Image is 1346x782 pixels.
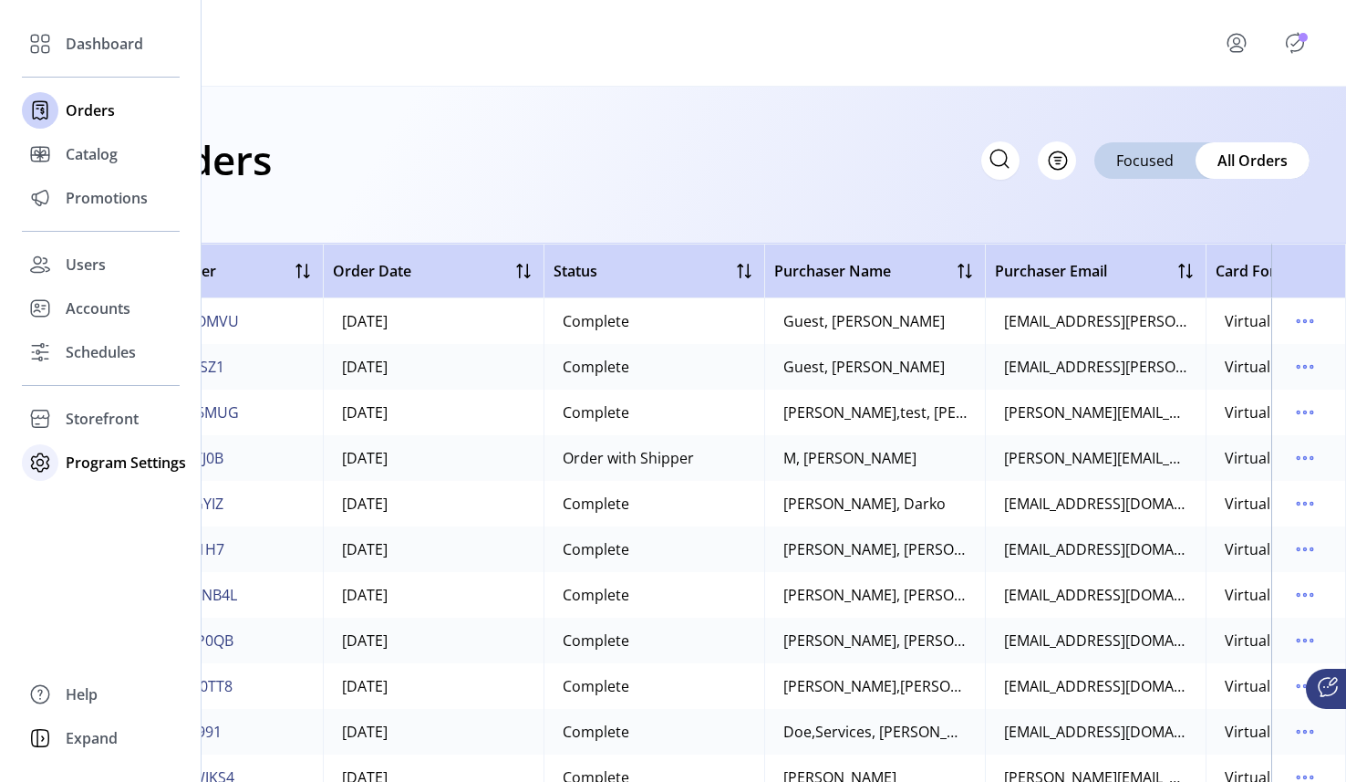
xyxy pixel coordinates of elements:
span: Purchaser Email [995,260,1107,282]
div: Virtual [1225,675,1270,697]
div: Virtual [1225,493,1270,515]
div: [EMAIL_ADDRESS][DOMAIN_NAME] [1004,584,1187,606]
div: [PERSON_NAME], [PERSON_NAME] [783,630,967,652]
span: Purchaser Name [774,260,891,282]
button: Filter Button [1038,141,1076,180]
span: Schedules [66,341,136,363]
span: Storefront [66,408,139,430]
div: [PERSON_NAME], [PERSON_NAME] [783,538,967,560]
div: Virtual [1225,356,1270,378]
div: [EMAIL_ADDRESS][DOMAIN_NAME] [1004,675,1187,697]
div: Focused [1094,142,1196,179]
span: Catalog [66,143,118,165]
div: Complete [563,356,629,378]
div: Complete [563,721,629,743]
div: [EMAIL_ADDRESS][DOMAIN_NAME] [1004,630,1187,652]
button: menu [1290,489,1320,518]
div: Virtual [1225,538,1270,560]
button: menu [1290,580,1320,610]
span: Card Format [1216,260,1303,282]
div: [EMAIL_ADDRESS][PERSON_NAME][DOMAIN_NAME] [1004,356,1187,378]
button: menu [1290,535,1320,564]
div: [PERSON_NAME],[PERSON_NAME], [PERSON_NAME],[PERSON_NAME] [783,675,967,697]
div: Complete [563,538,629,560]
button: menu [1290,307,1320,336]
div: [EMAIL_ADDRESS][DOMAIN_NAME] [1004,721,1187,743]
td: [DATE] [323,709,544,755]
span: Focused [1116,150,1174,172]
span: Help [66,683,98,705]
span: Orders [66,99,115,121]
td: [DATE] [323,344,544,390]
td: [DATE] [323,298,544,344]
span: Users [66,254,106,276]
div: [PERSON_NAME][EMAIL_ADDRESS][DOMAIN_NAME] [1004,447,1187,469]
button: Publisher Panel [1280,28,1310,57]
span: All Orders [1217,150,1288,172]
span: Dashboard [66,33,143,55]
td: [DATE] [323,390,544,435]
div: [PERSON_NAME][EMAIL_ADDRESS][PERSON_NAME][DOMAIN_NAME] [1004,401,1187,423]
button: menu [1290,352,1320,381]
td: [DATE] [323,435,544,481]
div: Virtual [1225,401,1270,423]
div: Complete [563,584,629,606]
td: [DATE] [323,663,544,709]
div: [EMAIL_ADDRESS][PERSON_NAME][DOMAIN_NAME] [1004,310,1187,332]
div: Virtual [1225,584,1270,606]
div: Virtual [1225,630,1270,652]
div: [PERSON_NAME], [PERSON_NAME] [783,584,967,606]
td: [DATE] [323,572,544,618]
div: Complete [563,630,629,652]
h1: Orders [139,128,272,192]
div: M, [PERSON_NAME] [783,447,916,469]
td: [DATE] [323,618,544,663]
div: All Orders [1196,142,1310,179]
span: Expand [66,727,118,749]
div: Complete [563,310,629,332]
span: Program Settings [66,452,186,474]
span: Order Date [333,260,411,282]
div: [EMAIL_ADDRESS][DOMAIN_NAME] [1004,538,1187,560]
button: menu [1290,443,1320,473]
td: [DATE] [323,527,544,572]
button: menu [1200,21,1280,65]
span: Promotions [66,187,148,209]
div: Guest, [PERSON_NAME] [783,310,945,332]
div: Order with Shipper [563,447,694,469]
div: Virtual [1225,721,1270,743]
button: menu [1290,672,1320,701]
span: Accounts [66,297,130,319]
div: Virtual [1225,310,1270,332]
div: Complete [563,401,629,423]
div: Complete [563,675,629,697]
button: menu [1290,717,1320,746]
div: [EMAIL_ADDRESS][DOMAIN_NAME] [1004,493,1187,515]
button: menu [1290,398,1320,427]
div: Complete [563,493,629,515]
div: [PERSON_NAME], Darko [783,493,946,515]
span: Status [554,260,597,282]
button: menu [1290,626,1320,655]
td: [DATE] [323,481,544,527]
div: [PERSON_NAME],test, [PERSON_NAME],test [783,401,967,423]
div: Doe,Services, [PERSON_NAME],QAAuto [783,721,967,743]
div: Guest, [PERSON_NAME] [783,356,945,378]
